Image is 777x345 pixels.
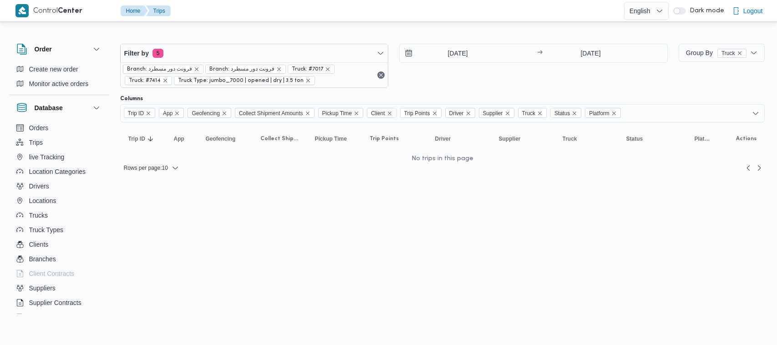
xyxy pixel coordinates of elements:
[371,108,385,118] span: Client
[29,64,78,75] span: Create new order
[743,5,763,16] span: Logout
[322,108,352,118] span: Pickup Time
[752,110,759,117] button: Open list of options
[311,132,357,146] button: Pickup Time
[13,237,106,252] button: Clients
[174,135,184,142] span: App
[16,44,102,55] button: Order
[188,108,231,118] span: Geofencing
[754,162,765,173] a: Next page, 2
[35,102,63,113] h3: Database
[128,108,144,118] span: Trip ID
[205,65,286,74] span: Branch: فرونت دور مسطرد
[129,76,161,85] span: Truck: #7414
[585,108,621,118] span: Platform
[127,65,192,73] span: Branch: فرونت دور مسطرد
[260,135,299,142] span: Collect Shipment Amounts
[29,268,75,279] span: Client Contracts
[178,76,304,85] span: Truck Type: jumbo_7000 | opened | dry | 3.5 ton
[305,111,310,116] button: Remove Collect Shipment Amounts from selection in this group
[121,5,148,16] button: Home
[209,65,274,73] span: Branch: فرونت دور مسطرد
[13,295,106,310] button: Supplier Contracts
[13,252,106,266] button: Branches
[13,281,106,295] button: Suppliers
[124,48,149,59] span: Filter by
[611,111,617,116] button: Remove Platform from selection in this group
[13,150,106,164] button: live Tracking
[163,108,173,118] span: App
[120,95,143,102] label: Columns
[202,132,248,146] button: Geofencing
[29,224,63,235] span: Truck Types
[163,78,168,83] button: remove selected entity
[737,51,742,56] button: remove selected entity
[16,102,102,113] button: Database
[124,108,156,118] span: Trip ID
[679,44,765,62] button: Group ByTruckremove selected entity
[449,108,464,118] span: Driver
[13,179,106,193] button: Drivers
[743,162,754,173] button: Previous page
[29,297,81,308] span: Supplier Contracts
[717,49,747,58] span: Truck
[121,44,388,62] button: Filter by5 active filters
[545,44,636,62] input: Press the down key to open a popover containing a calendar.
[354,111,359,116] button: Remove Pickup Time from selection in this group
[159,108,184,118] span: App
[432,132,486,146] button: Driver
[29,210,48,221] span: Trucks
[522,108,536,118] span: Truck
[29,283,56,294] span: Suppliers
[559,132,614,146] button: Truck
[194,66,199,72] button: remove selected entity
[147,135,154,142] svg: Sorted in descending order
[13,121,106,135] button: Orders
[400,108,442,118] span: Trip Points
[206,135,236,142] span: Geofencing
[123,65,203,74] span: Branch: فرونت دور مسطرد
[13,208,106,223] button: Trucks
[239,108,303,118] span: Collect Shipment Amounts
[192,108,219,118] span: Geofencing
[518,108,547,118] span: Truck
[736,135,757,142] span: Actions
[13,193,106,208] button: Locations
[479,108,514,118] span: Supplier
[125,76,172,85] span: Truck: #7414
[376,70,386,81] button: Remove
[572,111,577,116] button: Remove Status from selection in this group
[276,66,282,72] button: remove selected entity
[370,135,399,142] span: Trip Points
[9,121,109,318] div: Database
[537,50,543,56] div: →
[435,135,451,142] span: Driver
[174,111,180,116] button: Remove App from selection in this group
[367,108,396,118] span: Client
[305,78,311,83] button: remove selected entity
[146,5,171,16] button: Trips
[222,111,227,116] button: Remove Geofencing from selection in this group
[29,181,49,192] span: Drivers
[120,162,183,173] button: Rows per page:10
[29,137,43,148] span: Trips
[29,166,86,177] span: Location Categories
[29,312,52,323] span: Devices
[29,254,56,264] span: Branches
[729,2,767,20] button: Logout
[563,135,577,142] span: Truck
[58,8,82,15] b: Center
[120,155,765,162] center: No trips in this page
[499,135,521,142] span: Supplier
[432,111,437,116] button: Remove Trip Points from selection in this group
[325,66,330,72] button: remove selected entity
[128,135,145,142] span: Trip ID; Sorted in descending order
[146,111,151,116] button: Remove Trip ID from selection in this group
[315,135,347,142] span: Pickup Time
[686,49,747,56] span: Group By Truck
[13,266,106,281] button: Client Contracts
[35,44,52,55] h3: Order
[623,132,682,146] button: Status
[292,65,323,73] span: Truck: #7017
[13,76,106,91] button: Monitor active orders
